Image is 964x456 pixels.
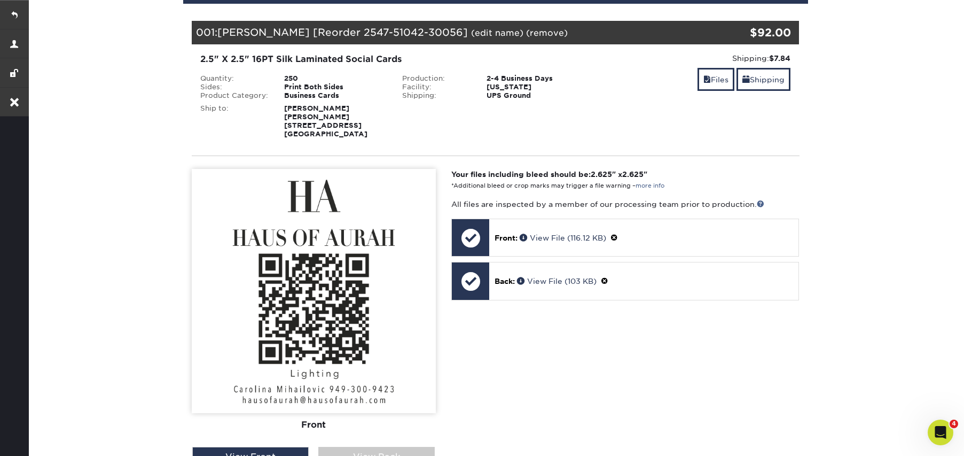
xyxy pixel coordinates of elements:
[769,54,790,63] strong: $7.84
[698,25,791,41] div: $92.00
[742,75,750,84] span: shipping
[517,277,597,285] a: View File (103 KB)
[471,28,523,38] a: (edit name)
[3,423,91,452] iframe: Google Customer Reviews
[591,170,612,179] span: 2.625
[217,26,468,38] span: [PERSON_NAME] [Reorder 2547-51042-30056]
[950,420,958,428] span: 4
[928,420,953,445] iframe: Intercom live chat
[192,91,277,100] div: Product Category:
[451,199,799,210] p: All files are inspected by a member of our processing team prior to production.
[192,413,436,436] div: Front
[636,182,664,189] a: more info
[605,53,791,64] div: Shipping:
[622,170,644,179] span: 2.625
[192,83,277,91] div: Sides:
[192,104,277,138] div: Ship to:
[276,91,394,100] div: Business Cards
[394,74,479,83] div: Production:
[697,68,734,91] a: Files
[276,83,394,91] div: Print Both Sides
[192,21,698,44] div: 001:
[394,83,479,91] div: Facility:
[736,68,790,91] a: Shipping
[200,53,589,66] div: 2.5" X 2.5" 16PT Silk Laminated Social Cards
[526,28,568,38] a: (remove)
[520,234,606,242] a: View File (116.12 KB)
[451,170,647,179] strong: Your files including bleed should be: " x "
[479,91,597,100] div: UPS Ground
[276,74,394,83] div: 250
[451,182,664,189] small: *Additional bleed or crop marks may trigger a file warning –
[479,83,597,91] div: [US_STATE]
[495,277,515,285] span: Back:
[703,75,711,84] span: files
[284,104,367,138] strong: [PERSON_NAME] [PERSON_NAME] [STREET_ADDRESS] [GEOGRAPHIC_DATA]
[192,74,277,83] div: Quantity:
[495,234,518,242] span: Front:
[479,74,597,83] div: 2-4 Business Days
[394,91,479,100] div: Shipping:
